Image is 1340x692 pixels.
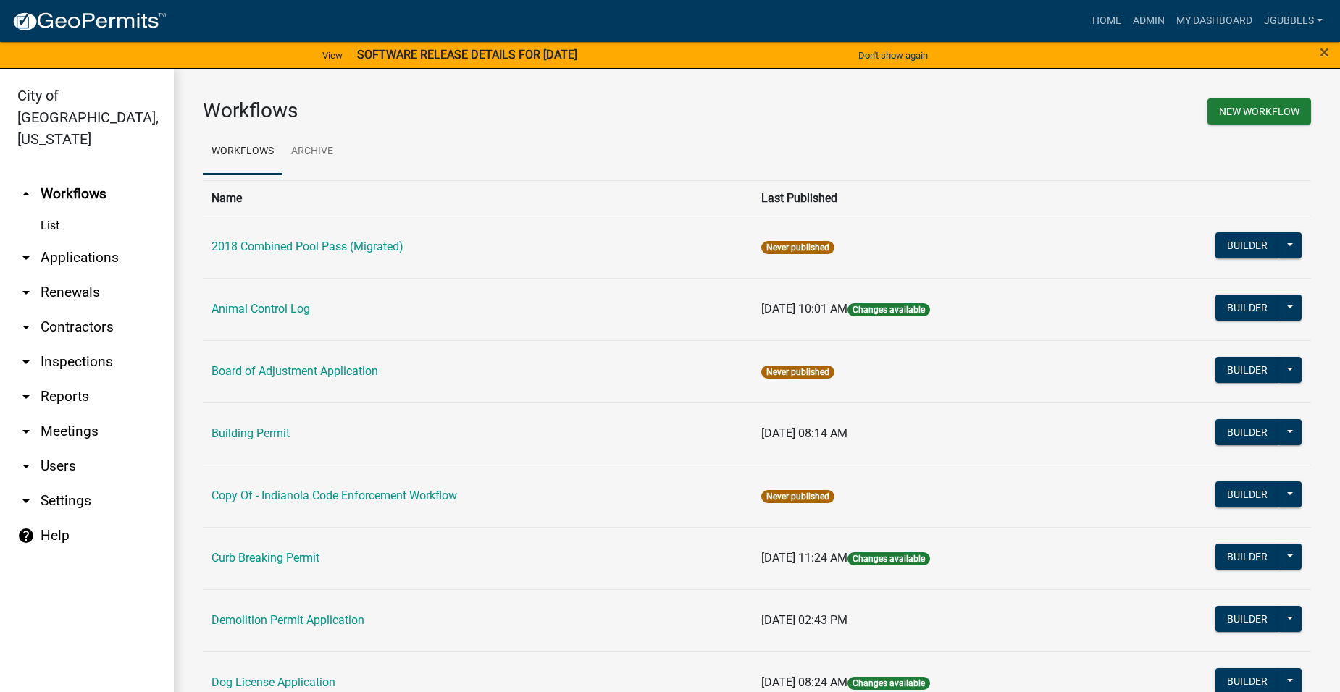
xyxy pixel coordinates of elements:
button: New Workflow [1207,98,1311,125]
i: arrow_drop_down [17,318,35,336]
span: Never published [761,241,834,254]
i: arrow_drop_down [17,423,35,440]
i: arrow_drop_down [17,284,35,301]
i: arrow_drop_up [17,185,35,203]
a: Animal Control Log [212,302,310,316]
th: Last Published [753,180,1110,216]
span: Never published [761,490,834,503]
button: Don't show again [853,43,934,67]
a: Home [1086,7,1127,35]
a: 2018 Combined Pool Pass (Migrated) [212,240,403,253]
a: Demolition Permit Application [212,613,364,627]
a: Building Permit [212,426,290,440]
button: Builder [1215,419,1279,445]
i: arrow_drop_down [17,249,35,266]
span: [DATE] 08:24 AM [761,675,847,689]
i: arrow_drop_down [17,388,35,405]
i: arrow_drop_down [17,457,35,475]
i: arrow_drop_down [17,492,35,510]
a: Copy Of - Indianola Code Enforcement Workflow [212,489,457,502]
i: help [17,527,35,544]
span: Never published [761,366,834,379]
button: Builder [1215,295,1279,321]
span: × [1320,42,1329,62]
a: Dog License Application [212,675,335,689]
strong: SOFTWARE RELEASE DETAILS FOR [DATE] [357,48,577,62]
button: Builder [1215,357,1279,383]
th: Name [203,180,753,216]
a: jgubbels [1258,7,1328,35]
span: Changes available [847,303,930,316]
span: [DATE] 11:24 AM [761,551,847,565]
a: Workflows [203,129,282,175]
i: arrow_drop_down [17,353,35,371]
span: [DATE] 08:14 AM [761,426,847,440]
button: Close [1320,43,1329,61]
a: Admin [1127,7,1171,35]
a: My Dashboard [1171,7,1258,35]
button: Builder [1215,481,1279,507]
a: Board of Adjustment Application [212,364,378,378]
span: [DATE] 02:43 PM [761,613,847,627]
button: Builder [1215,606,1279,632]
span: Changes available [847,677,930,690]
a: Curb Breaking Permit [212,551,319,565]
button: Builder [1215,232,1279,258]
button: Builder [1215,544,1279,570]
h3: Workflows [203,98,746,123]
span: Changes available [847,552,930,565]
a: Archive [282,129,342,175]
a: View [317,43,348,67]
span: [DATE] 10:01 AM [761,302,847,316]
